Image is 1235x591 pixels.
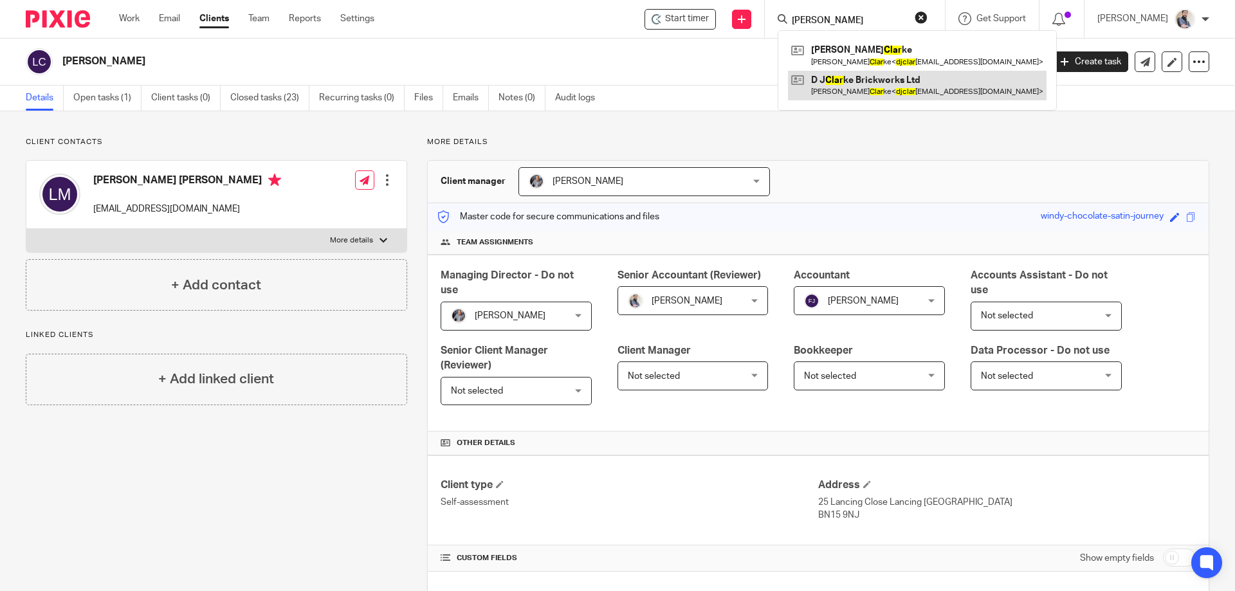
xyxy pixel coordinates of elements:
a: Details [26,86,64,111]
p: Client contacts [26,137,407,147]
img: svg%3E [26,48,53,75]
a: Create task [1054,51,1128,72]
span: Not selected [981,311,1033,320]
h4: Client type [441,478,818,492]
img: Pixie [26,10,90,28]
a: Work [119,12,140,25]
span: [PERSON_NAME] [652,296,722,305]
label: Show empty fields [1080,552,1154,565]
a: Recurring tasks (0) [319,86,405,111]
span: Other details [457,438,515,448]
input: Search [791,15,906,27]
h4: Address [818,478,1196,492]
img: -%20%20-%20studio@ingrained.co.uk%20for%20%20-20220223%20at%20101413%20-%201W1A2026.jpg [451,308,466,323]
a: Emails [453,86,489,111]
a: Files [414,86,443,111]
p: More details [330,235,373,246]
a: Closed tasks (23) [230,86,309,111]
div: Laura Carter [645,9,716,30]
span: Client Manager [617,345,691,356]
a: Notes (0) [499,86,545,111]
h4: [PERSON_NAME] [PERSON_NAME] [93,174,281,190]
span: Managing Director - Do not use [441,270,574,295]
a: Email [159,12,180,25]
h4: + Add linked client [158,369,274,389]
span: Get Support [976,14,1026,23]
span: [PERSON_NAME] [828,296,899,305]
img: -%20%20-%20studio@ingrained.co.uk%20for%20%20-20220223%20at%20101413%20-%201W1A2026.jpg [529,174,544,189]
p: Master code for secure communications and files [437,210,659,223]
p: [PERSON_NAME] [1097,12,1168,25]
span: [PERSON_NAME] [553,177,623,186]
p: More details [427,137,1209,147]
h3: Client manager [441,175,506,188]
a: Clients [199,12,229,25]
i: Primary [268,174,281,186]
a: Client tasks (0) [151,86,221,111]
span: Not selected [451,386,503,396]
a: Team [248,12,270,25]
span: Not selected [628,372,680,381]
p: Self-assessment [441,496,818,509]
p: 25 Lancing Close Lancing [GEOGRAPHIC_DATA] [818,496,1196,509]
p: [EMAIL_ADDRESS][DOMAIN_NAME] [93,203,281,215]
h4: + Add contact [171,275,261,295]
p: Linked clients [26,330,407,340]
img: Pixie%2002.jpg [1175,9,1195,30]
img: svg%3E [39,174,80,215]
h4: CUSTOM FIELDS [441,553,818,563]
img: svg%3E [804,293,819,309]
span: Accounts Assistant - Do not use [971,270,1108,295]
div: windy-chocolate-satin-journey [1041,210,1164,224]
span: Team assignments [457,237,533,248]
h2: [PERSON_NAME] [62,55,840,68]
a: Audit logs [555,86,605,111]
span: Data Processor - Do not use [971,345,1110,356]
button: Clear [915,11,928,24]
span: Bookkeeper [794,345,853,356]
span: Accountant [794,270,850,280]
span: Not selected [804,372,856,381]
span: [PERSON_NAME] [475,311,545,320]
span: Senior Client Manager (Reviewer) [441,345,548,370]
span: Not selected [981,372,1033,381]
a: Reports [289,12,321,25]
span: Senior Accountant (Reviewer) [617,270,761,280]
a: Settings [340,12,374,25]
a: Open tasks (1) [73,86,142,111]
p: BN15 9NJ [818,509,1196,522]
span: Start timer [665,12,709,26]
img: Pixie%2002.jpg [628,293,643,309]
